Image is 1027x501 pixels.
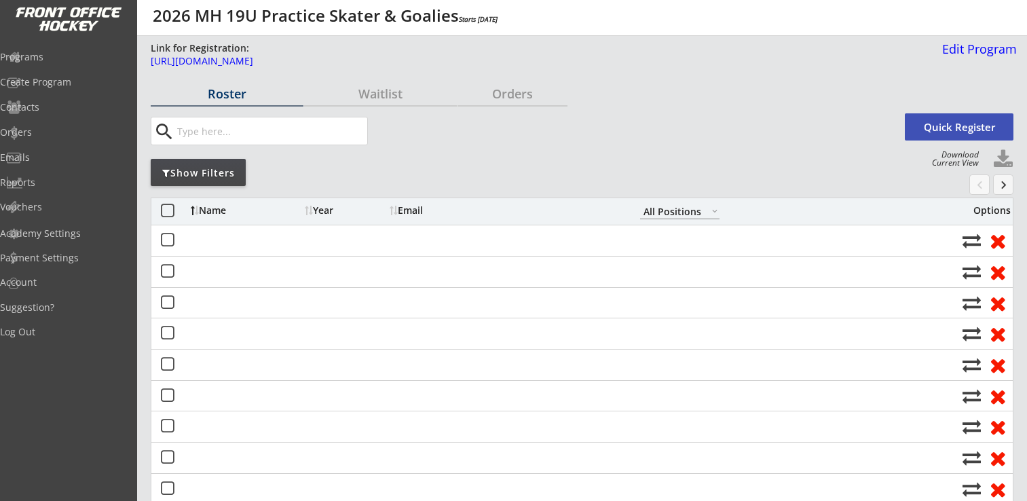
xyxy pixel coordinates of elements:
[151,166,246,180] div: Show Filters
[963,417,981,436] button: Move player
[151,56,835,73] a: [URL][DOMAIN_NAME]
[963,449,981,467] button: Move player
[985,386,1010,407] button: Remove from roster (no refund)
[459,14,498,24] em: Starts [DATE]
[993,149,1013,170] button: Click to download full roster. Your browser settings may try to block it, check your security set...
[985,416,1010,437] button: Remove from roster (no refund)
[925,151,979,167] div: Download Current View
[985,261,1010,282] button: Remove from roster (no refund)
[305,206,386,215] div: Year
[985,323,1010,344] button: Remove from roster (no refund)
[458,88,567,100] div: Orders
[304,88,457,100] div: Waitlist
[963,263,981,281] button: Move player
[985,354,1010,375] button: Remove from roster (no refund)
[963,206,1011,215] div: Options
[985,293,1010,314] button: Remove from roster (no refund)
[151,88,303,100] div: Roster
[963,324,981,343] button: Move player
[174,117,367,145] input: Type here...
[963,294,981,312] button: Move player
[390,206,512,215] div: Email
[993,174,1013,195] button: keyboard_arrow_right
[963,387,981,405] button: Move player
[153,121,175,143] button: search
[985,479,1010,500] button: Remove from roster (no refund)
[937,43,1017,55] div: Edit Program
[985,447,1010,468] button: Remove from roster (no refund)
[985,230,1010,251] button: Remove from roster (no refund)
[969,174,990,195] button: chevron_left
[191,206,301,215] div: Name
[151,56,835,66] div: [URL][DOMAIN_NAME]
[905,113,1013,141] button: Quick Register
[151,41,251,55] div: Link for Registration:
[963,480,981,498] button: Move player
[937,43,1017,67] a: Edit Program
[963,231,981,250] button: Move player
[963,356,981,374] button: Move player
